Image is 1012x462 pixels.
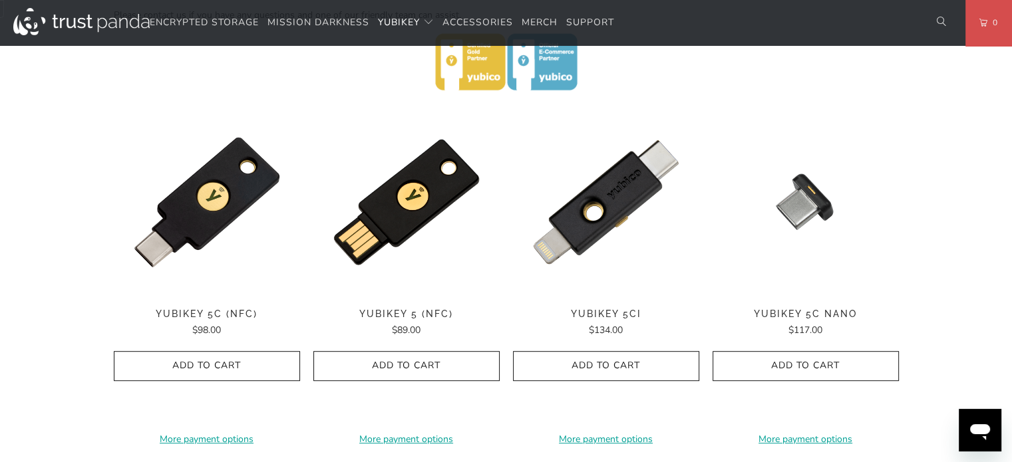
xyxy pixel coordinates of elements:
span: $98.00 [192,324,221,336]
a: YubiKey 5 (NFC) - Trust Panda YubiKey 5 (NFC) - Trust Panda [313,109,500,295]
span: Add to Cart [327,360,486,372]
a: More payment options [713,432,899,447]
img: YubiKey 5C Nano - Trust Panda [713,109,899,295]
a: YubiKey 5C (NFC) $98.00 [114,308,300,338]
span: 0 [987,15,998,30]
span: YubiKey [378,16,420,29]
summary: YubiKey [378,7,434,39]
iframe: 启动消息传送窗口的按钮 [959,409,1001,451]
a: Mission Darkness [267,7,369,39]
img: YubiKey 5C (NFC) - Trust Panda [114,109,300,295]
span: $134.00 [589,324,623,336]
span: $117.00 [788,324,822,336]
span: Support [566,16,614,29]
a: More payment options [313,432,500,447]
nav: Translation missing: en.navigation.header.main_nav [150,7,614,39]
img: YubiKey 5Ci - Trust Panda [513,109,699,295]
a: YubiKey 5Ci $134.00 [513,308,699,338]
span: YubiKey 5 (NFC) [313,308,500,320]
button: Add to Cart [313,351,500,381]
span: YubiKey 5Ci [513,308,699,320]
button: Add to Cart [114,351,300,381]
a: More payment options [513,432,699,447]
span: Add to Cart [527,360,685,372]
span: Mission Darkness [267,16,369,29]
span: YubiKey 5C (NFC) [114,308,300,320]
span: Add to Cart [727,360,885,372]
span: Merch [522,16,558,29]
a: YubiKey 5C (NFC) - Trust Panda YubiKey 5C (NFC) - Trust Panda [114,109,300,295]
a: YubiKey 5C Nano - Trust Panda YubiKey 5C Nano - Trust Panda [713,109,899,295]
a: Encrypted Storage [150,7,259,39]
span: Add to Cart [128,360,286,372]
img: Trust Panda Australia [13,8,150,35]
a: More payment options [114,432,300,447]
img: YubiKey 5 (NFC) - Trust Panda [313,109,500,295]
span: YubiKey 5C Nano [713,308,899,320]
button: Add to Cart [513,351,699,381]
a: Accessories [442,7,513,39]
a: Support [566,7,614,39]
button: Add to Cart [713,351,899,381]
a: YubiKey 5 (NFC) $89.00 [313,308,500,338]
span: Accessories [442,16,513,29]
a: Merch [522,7,558,39]
span: Encrypted Storage [150,16,259,29]
a: YubiKey 5Ci - Trust Panda YubiKey 5Ci - Trust Panda [513,109,699,295]
span: $89.00 [392,324,421,336]
a: YubiKey 5C Nano $117.00 [713,308,899,338]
